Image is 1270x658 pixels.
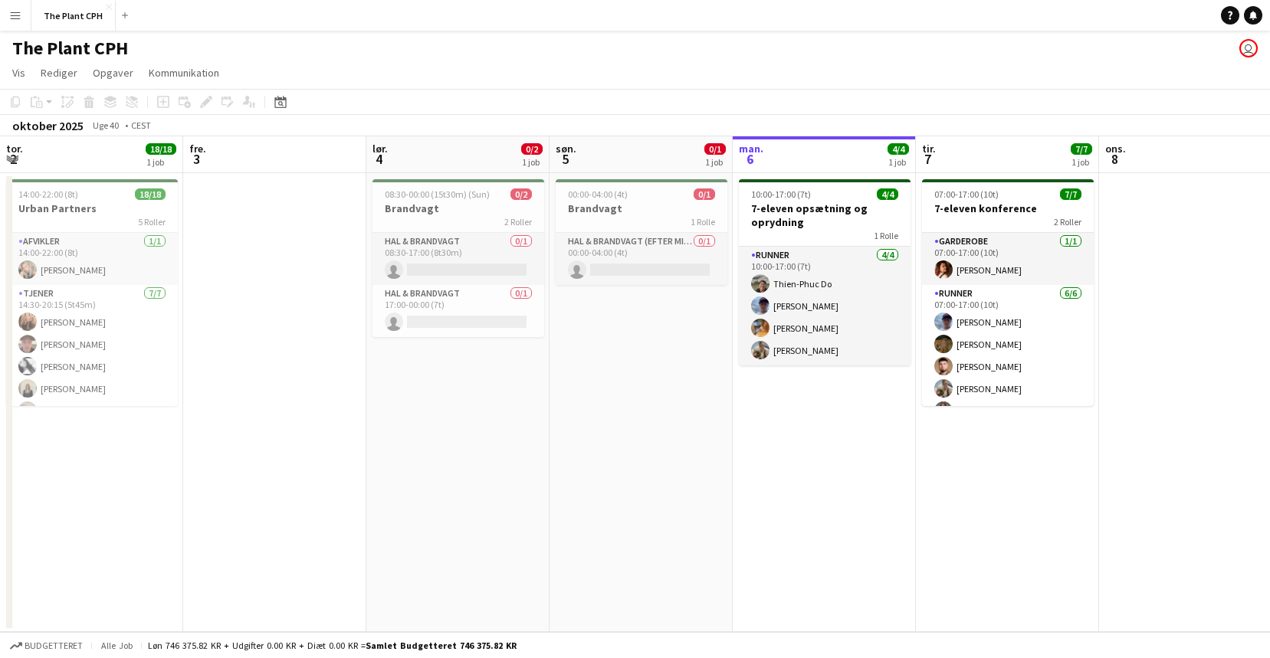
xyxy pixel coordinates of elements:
app-user-avatar: Magnus Pedersen [1239,39,1258,57]
span: 4 [370,150,388,168]
app-job-card: 00:00-04:00 (4t)0/1Brandvagt1 RolleHal & brandvagt (efter midnat)0/100:00-04:00 (4t) [556,179,727,285]
span: 2 Roller [1054,216,1081,228]
span: 1 Rolle [874,230,898,241]
span: fre. [189,142,206,155]
span: Alle job [98,640,135,651]
span: 0/2 [521,143,543,155]
app-card-role: Tjener7/714:30-20:15 (5t45m)[PERSON_NAME][PERSON_NAME][PERSON_NAME][PERSON_NAME][PERSON_NAME] [6,285,178,470]
span: 7 [920,150,936,168]
div: oktober 2025 [12,118,84,133]
span: Budgetteret [25,640,83,651]
span: tir. [922,142,936,155]
div: 1 job [522,156,542,168]
span: 5 [553,150,576,168]
span: man. [739,142,763,155]
div: 1 job [888,156,908,168]
h3: Brandvagt [556,201,727,215]
h3: 7-eleven konference [922,201,1094,215]
span: ons. [1105,142,1126,155]
h3: 7-eleven opsætning og oprydning [739,201,911,229]
span: Samlet budgetteret 746 375.82 KR [366,640,517,651]
div: Løn 746 375.82 KR + Udgifter 0.00 KR + Diæt 0.00 KR = [148,640,517,651]
span: 1 Rolle [691,216,715,228]
span: tor. [6,142,23,155]
span: 4/4 [877,188,898,200]
app-card-role: Runner4/410:00-17:00 (7t)Thien-Phuc Do[PERSON_NAME][PERSON_NAME][PERSON_NAME] [739,247,911,365]
app-card-role: Garderobe1/107:00-17:00 (10t)[PERSON_NAME] [922,233,1094,285]
app-job-card: 10:00-17:00 (7t)4/47-eleven opsætning og oprydning1 RolleRunner4/410:00-17:00 (7t)Thien-Phuc Do[P... [739,179,911,365]
div: 1 job [705,156,725,168]
a: Vis [6,63,31,83]
app-job-card: 14:00-22:00 (8t)18/18Urban Partners5 RollerAfvikler1/114:00-22:00 (8t)[PERSON_NAME]Tjener7/714:30... [6,179,178,406]
div: 1 job [146,156,176,168]
span: 2 Roller [504,216,532,228]
span: Kommunikation [149,66,219,80]
app-card-role: Afvikler1/114:00-22:00 (8t)[PERSON_NAME] [6,233,178,285]
h3: Brandvagt [372,201,544,215]
span: 7/7 [1060,188,1081,200]
h1: The Plant CPH [12,37,128,60]
span: 08:30-00:00 (15t30m) (Sun) [385,188,490,200]
h3: Urban Partners [6,201,178,215]
button: The Plant CPH [31,1,116,31]
app-card-role: Hal & brandvagt0/108:30-17:00 (8t30m) [372,233,544,285]
span: 5 Roller [138,216,166,228]
span: 00:00-04:00 (4t) [568,188,628,200]
span: Rediger [41,66,77,80]
span: 8 [1103,150,1126,168]
span: 7/7 [1071,143,1092,155]
div: 1 job [1071,156,1091,168]
app-job-card: 08:30-00:00 (15t30m) (Sun)0/2Brandvagt2 RollerHal & brandvagt0/108:30-17:00 (8t30m) Hal & brandva... [372,179,544,337]
span: 2 [4,150,23,168]
span: 6 [737,150,763,168]
span: Uge 40 [87,119,125,131]
app-card-role: Hal & brandvagt (efter midnat)0/100:00-04:00 (4t) [556,233,727,285]
span: 18/18 [146,143,176,155]
span: 0/2 [510,188,532,200]
div: CEST [131,119,151,131]
a: Rediger [34,63,84,83]
span: 3 [187,150,206,168]
app-job-card: 07:00-17:00 (10t)7/77-eleven konference2 RollerGarderobe1/107:00-17:00 (10t)[PERSON_NAME]Runner6/... [922,179,1094,406]
a: Kommunikation [143,63,225,83]
span: 4/4 [888,143,909,155]
a: Opgaver [87,63,139,83]
span: 10:00-17:00 (7t) [751,188,811,200]
span: 0/1 [694,188,715,200]
span: 07:00-17:00 (10t) [934,188,999,200]
span: søn. [556,142,576,155]
span: lør. [372,142,388,155]
span: 18/18 [135,188,166,200]
span: 0/1 [704,143,726,155]
button: Budgetteret [8,637,85,654]
app-card-role: Hal & brandvagt0/117:00-00:00 (7t) [372,285,544,337]
app-card-role: Runner6/607:00-17:00 (10t)[PERSON_NAME][PERSON_NAME][PERSON_NAME][PERSON_NAME][PERSON_NAME] [922,285,1094,448]
span: Opgaver [93,66,133,80]
span: 14:00-22:00 (8t) [18,188,78,200]
span: Vis [12,66,25,80]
